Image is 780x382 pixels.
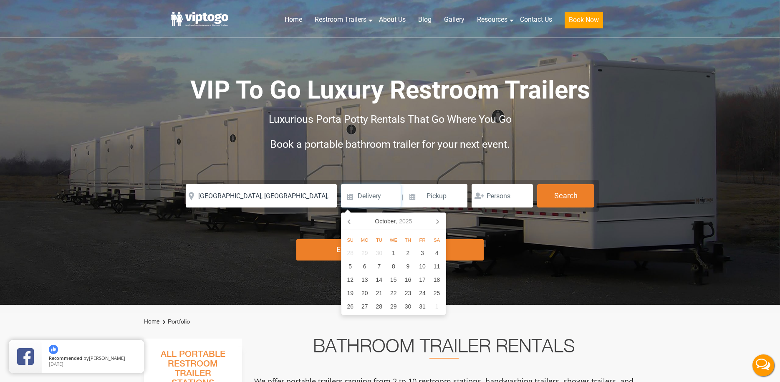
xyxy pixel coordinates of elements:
a: Restroom Trailers [308,10,373,29]
div: 21 [372,286,386,300]
div: 16 [401,273,415,286]
input: Persons [472,184,533,207]
img: thumbs up icon [49,345,58,354]
a: Home [278,10,308,29]
div: 28 [343,246,358,260]
input: Where do you need your restroom? [186,184,337,207]
div: 25 [429,286,444,300]
i: 2025 [399,216,412,226]
a: About Us [373,10,412,29]
a: Blog [412,10,438,29]
div: 12 [343,273,358,286]
span: VIP To Go Luxury Restroom Trailers [190,75,590,105]
div: 14 [372,273,386,286]
img: Review Rating [17,348,34,365]
span: [DATE] [49,361,63,367]
div: 10 [415,260,430,273]
a: Home [144,318,159,325]
a: Resources [471,10,514,29]
span: by [49,356,138,362]
div: 29 [357,246,372,260]
div: 31 [415,300,430,313]
div: 7 [372,260,386,273]
div: 6 [357,260,372,273]
div: 9 [401,260,415,273]
li: Portfolio [161,317,190,327]
input: Delivery [341,184,401,207]
div: 20 [357,286,372,300]
button: Book Now [565,12,603,28]
input: Pickup [404,184,468,207]
div: Su [343,235,358,245]
a: Contact Us [514,10,558,29]
span: | [401,184,403,211]
h2: Bathroom Trailer Rentals [253,339,635,359]
div: 22 [386,286,401,300]
div: 18 [429,273,444,286]
div: 2 [401,246,415,260]
div: 11 [429,260,444,273]
div: October, [371,215,415,228]
div: 15 [386,273,401,286]
div: 17 [415,273,430,286]
div: 13 [357,273,372,286]
div: 19 [343,286,358,300]
div: 30 [372,246,386,260]
div: 23 [401,286,415,300]
a: Book Now [558,10,609,33]
button: Live Chat [747,349,780,382]
div: 30 [401,300,415,313]
div: Th [401,235,415,245]
div: 5 [343,260,358,273]
div: Fr [415,235,430,245]
a: Gallery [438,10,471,29]
div: 1 [429,300,444,313]
div: 8 [386,260,401,273]
div: 4 [429,246,444,260]
div: Tu [372,235,386,245]
div: 3 [415,246,430,260]
span: Luxurious Porta Potty Rentals That Go Where You Go [269,113,512,125]
div: Mo [357,235,372,245]
div: 29 [386,300,401,313]
span: Book a portable bathroom trailer for your next event. [270,138,510,150]
button: Search [537,184,594,207]
div: 26 [343,300,358,313]
span: Recommended [49,355,82,361]
span: [PERSON_NAME] [89,355,125,361]
div: Sa [429,235,444,245]
div: 28 [372,300,386,313]
div: 27 [357,300,372,313]
div: 24 [415,286,430,300]
div: We [386,235,401,245]
div: 1 [386,246,401,260]
div: Explore Restroom Trailers [296,239,484,261]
